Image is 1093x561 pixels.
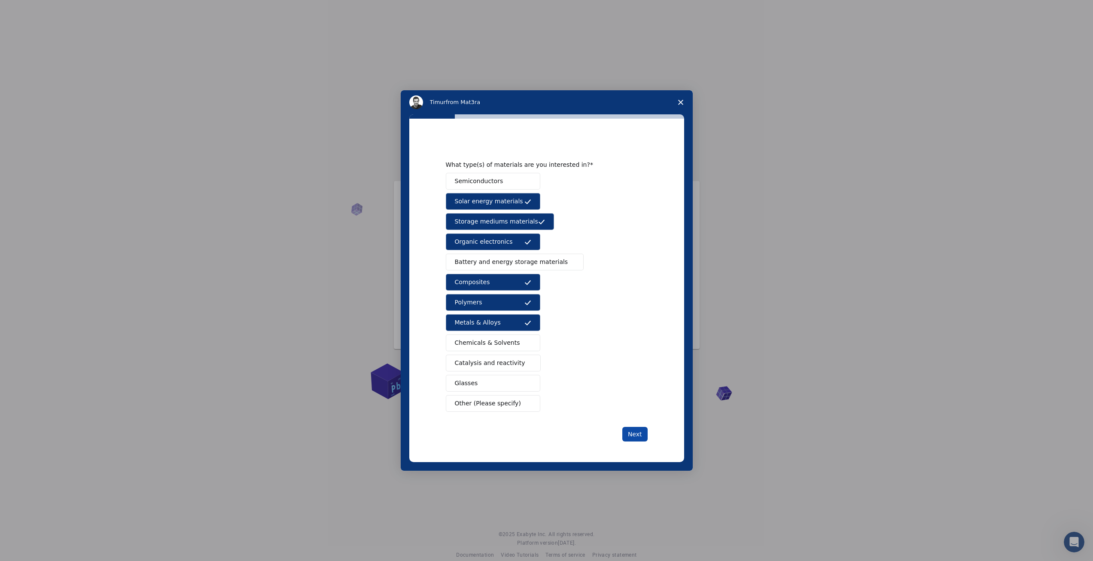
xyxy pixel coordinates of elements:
[430,99,446,105] span: Timur
[446,375,540,392] button: Glasses
[622,427,648,441] button: Next
[17,6,48,14] span: Support
[455,359,525,368] span: Catalysis and reactivity
[455,318,501,327] span: Metals & Alloys
[446,193,540,210] button: Solar energy materials
[446,161,635,169] div: What type(s) of materials are you interested in?
[446,334,540,351] button: Chemicals & Solvents
[455,399,521,408] span: Other (Please specify)
[446,314,540,331] button: Metals & Alloys
[455,278,490,287] span: Composites
[446,254,584,270] button: Battery and energy storage materials
[446,355,541,371] button: Catalysis and reactivity
[446,395,540,412] button: Other (Please specify)
[669,90,693,114] span: Close survey
[455,338,520,347] span: Chemicals & Solvents
[446,99,480,105] span: from Mat3ra
[446,294,540,311] button: Polymers
[455,258,568,267] span: Battery and energy storage materials
[455,217,538,226] span: Storage mediums materials
[455,298,482,307] span: Polymers
[446,173,540,190] button: Semiconductors
[455,379,478,388] span: Glasses
[446,274,540,291] button: Composites
[446,213,554,230] button: Storage mediums materials
[446,233,540,250] button: Organic electronics
[455,197,523,206] span: Solar energy materials
[409,95,423,109] img: Profile image for Timur
[455,177,503,186] span: Semiconductors
[455,237,513,246] span: Organic electronics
